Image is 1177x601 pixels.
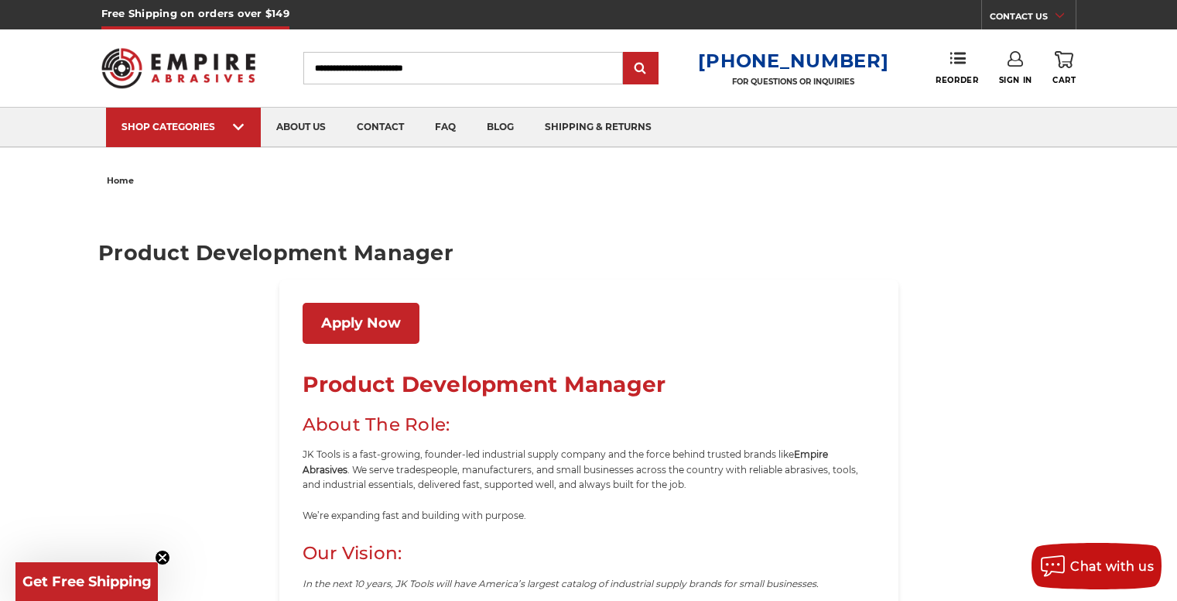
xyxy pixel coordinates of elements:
[303,367,875,402] h1: Product Development Manager
[303,448,828,475] b: Empire Abrasives
[107,175,134,186] span: home
[303,508,875,523] p: We’re expanding fast and building with purpose.
[341,108,419,147] a: contact
[999,75,1032,85] span: Sign In
[121,121,245,132] div: SHOP CATEGORIES
[1052,51,1076,85] a: Cart
[155,550,170,565] button: Close teaser
[698,50,888,72] a: [PHONE_NUMBER]
[101,38,256,98] img: Empire Abrasives
[529,108,667,147] a: shipping & returns
[303,539,875,568] h2: Our Vision:
[303,447,875,492] p: JK Tools is a fast-growing, founder-led industrial supply company and the force behind trusted br...
[22,573,152,590] span: Get Free Shipping
[261,108,341,147] a: about us
[98,242,1079,263] h1: Product Development Manager
[698,77,888,87] p: FOR QUESTIONS OR INQUIRIES
[303,303,419,344] a: Apply Now
[936,75,978,85] span: Reorder
[471,108,529,147] a: blog
[303,578,819,589] i: In the next 10 years, JK Tools will have America’s largest catalog of industrial supply brands fo...
[1052,75,1076,85] span: Cart
[625,53,656,84] input: Submit
[1070,559,1154,574] span: Chat with us
[990,8,1076,29] a: CONTACT US
[419,108,471,147] a: faq
[15,562,158,601] div: Get Free ShippingClose teaser
[1032,543,1162,589] button: Chat with us
[936,51,978,84] a: Reorder
[303,410,875,439] h2: About The Role:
